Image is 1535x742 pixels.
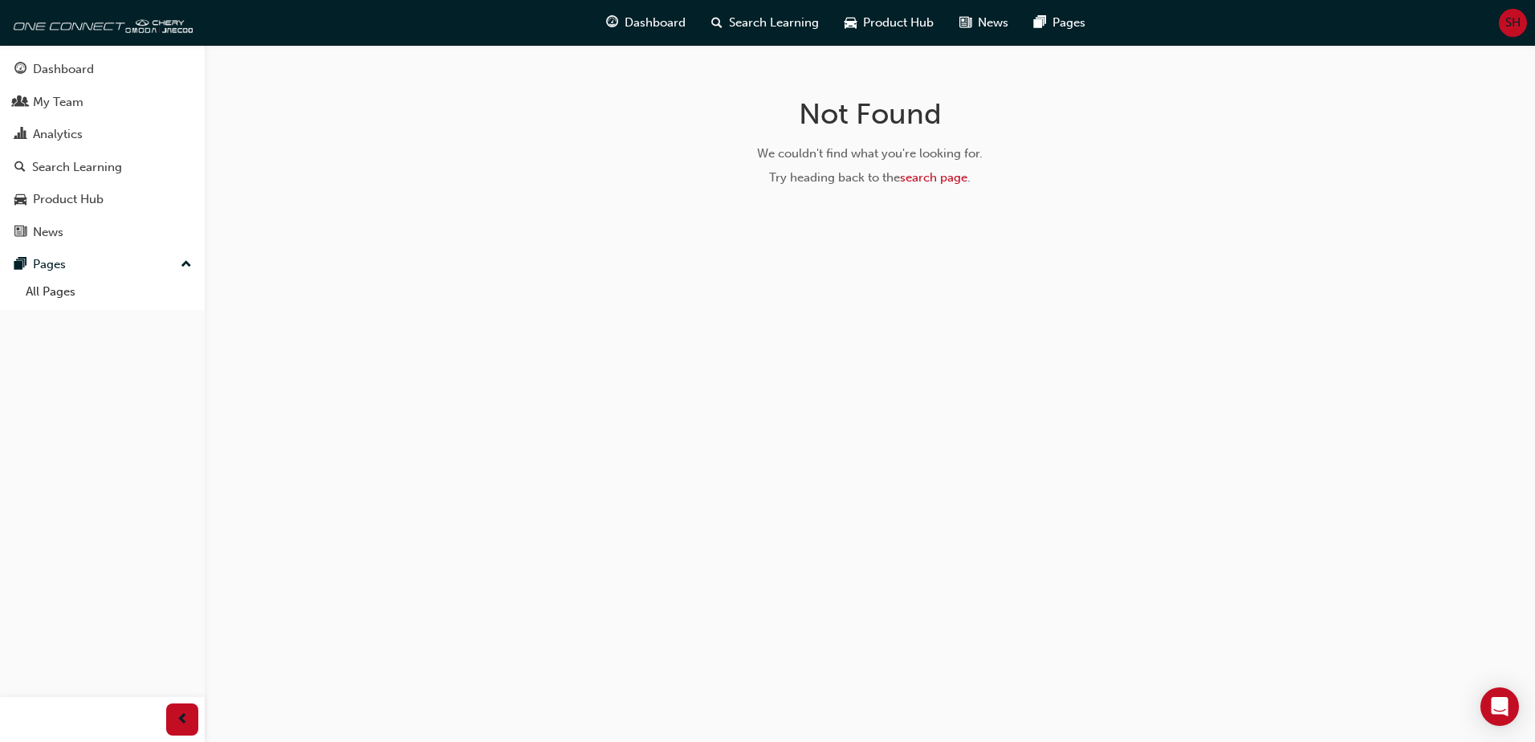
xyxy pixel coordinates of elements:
a: guage-iconDashboard [593,6,698,39]
span: news-icon [14,226,26,240]
a: Search Learning [6,153,198,182]
span: Search Learning [729,14,819,32]
a: All Pages [19,279,198,304]
button: DashboardMy TeamAnalyticsSearch LearningProduct HubNews [6,51,198,250]
a: My Team [6,88,198,117]
a: Dashboard [6,55,198,84]
a: search-iconSearch Learning [698,6,832,39]
span: News [978,14,1008,32]
img: oneconnect [8,6,193,39]
span: guage-icon [14,63,26,77]
button: SH [1499,9,1527,37]
h1: Not Found [616,96,1125,132]
div: My Team [33,93,83,112]
span: up-icon [181,255,192,275]
div: Dashboard [33,60,94,79]
span: Try heading back to the . [769,170,971,185]
span: pages-icon [1034,13,1046,33]
span: car-icon [14,193,26,207]
span: news-icon [959,13,971,33]
span: car-icon [845,13,857,33]
div: Search Learning [32,158,122,177]
a: pages-iconPages [1021,6,1098,39]
span: pages-icon [14,258,26,272]
div: We couldn't find what you're looking for. [616,145,1125,163]
span: SH [1505,14,1521,32]
button: Pages [6,250,198,279]
span: Product Hub [863,14,934,32]
span: guage-icon [606,13,618,33]
a: news-iconNews [947,6,1021,39]
span: chart-icon [14,128,26,142]
div: Analytics [33,125,83,144]
span: search-icon [711,13,723,33]
div: News [33,223,63,242]
a: Analytics [6,120,198,149]
span: prev-icon [177,710,189,730]
span: Pages [1053,14,1085,32]
a: News [6,218,198,247]
a: car-iconProduct Hub [832,6,947,39]
a: search page [900,170,967,185]
span: search-icon [14,161,26,175]
a: Product Hub [6,185,198,214]
div: Open Intercom Messenger [1480,687,1519,726]
span: people-icon [14,96,26,110]
div: Product Hub [33,190,104,209]
span: Dashboard [625,14,686,32]
div: Pages [33,255,66,274]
